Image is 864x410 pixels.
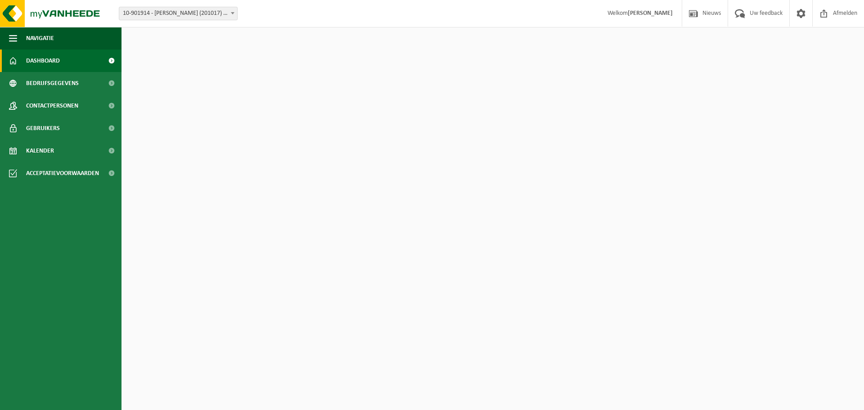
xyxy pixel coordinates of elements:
[628,10,673,17] strong: [PERSON_NAME]
[26,50,60,72] span: Dashboard
[26,72,79,95] span: Bedrijfsgegevens
[26,95,78,117] span: Contactpersonen
[26,140,54,162] span: Kalender
[119,7,238,20] span: 10-901914 - AVA AALST (201017) - AALST
[119,7,237,20] span: 10-901914 - AVA AALST (201017) - AALST
[26,27,54,50] span: Navigatie
[26,162,99,185] span: Acceptatievoorwaarden
[26,117,60,140] span: Gebruikers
